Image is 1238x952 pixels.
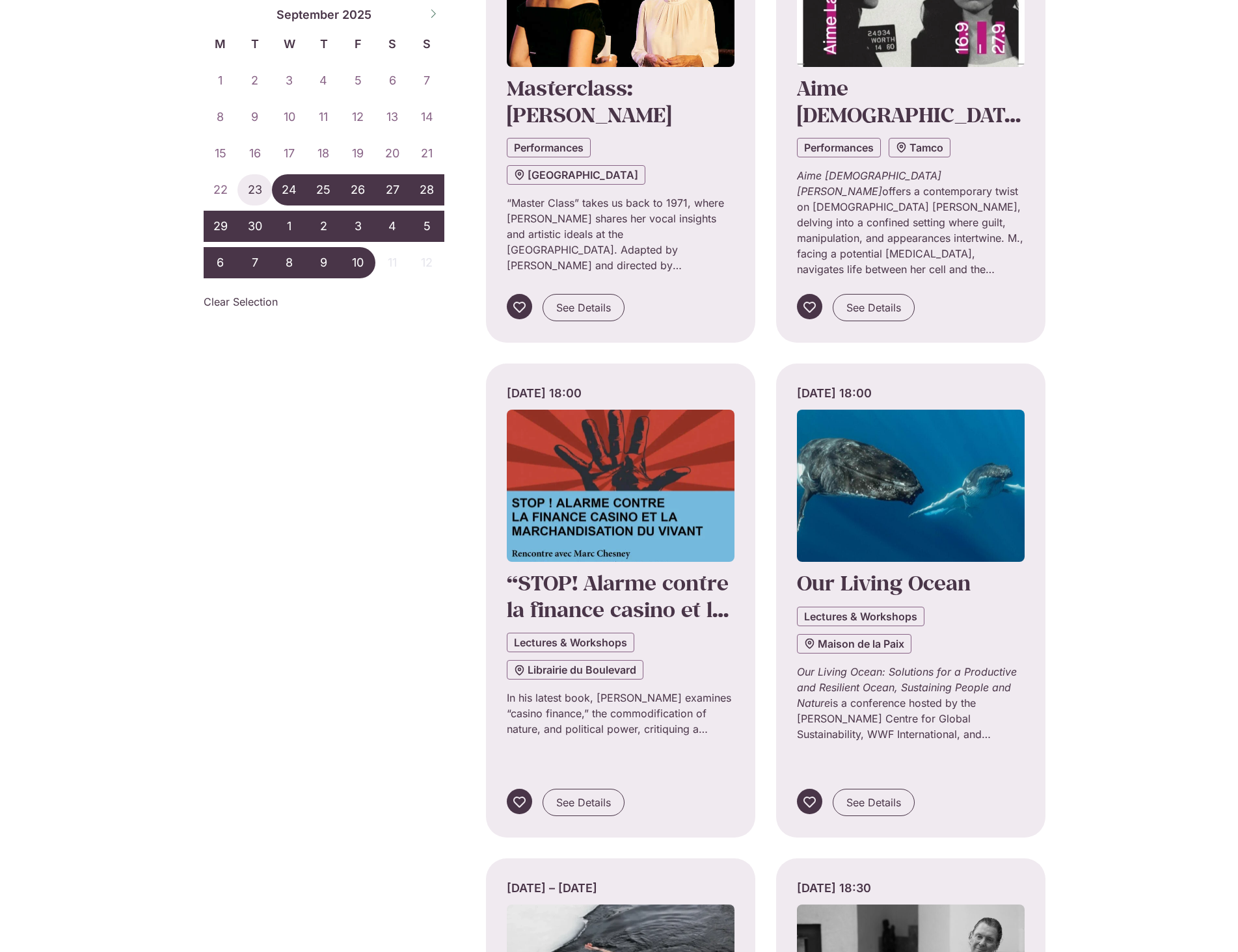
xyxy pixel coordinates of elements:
a: Clear Selection [204,294,278,310]
span: T [306,35,341,53]
span: September 26, 2025 [341,174,375,205]
span: September 24, 2025 [272,174,306,205]
a: Librairie du Boulevard [507,660,643,680]
span: September 29, 2025 [204,211,238,242]
span: October 3, 2025 [341,211,375,242]
span: 2025 [342,6,371,23]
span: September 13, 2025 [375,101,410,133]
span: September 19, 2025 [341,138,375,169]
span: September 6, 2025 [375,65,410,96]
span: September 14, 2025 [410,101,444,133]
span: September 23, 2025 [237,174,272,205]
span: September 7, 2025 [410,65,444,96]
a: Aime [DEMOGRAPHIC_DATA][PERSON_NAME] [797,74,1024,154]
span: September 22, 2025 [204,174,238,205]
span: September 20, 2025 [375,138,410,169]
span: September 2, 2025 [237,65,272,96]
span: September 28, 2025 [410,174,444,205]
span: September 1, 2025 [204,65,238,96]
em: Aime [DEMOGRAPHIC_DATA][PERSON_NAME] [797,169,941,198]
span: October 9, 2025 [306,247,341,278]
span: September 12, 2025 [341,101,375,133]
span: October 10, 2025 [341,247,375,278]
div: [DATE] 18:00 [797,384,1025,402]
a: Tamco [889,138,950,157]
span: S [375,35,410,53]
a: [GEOGRAPHIC_DATA] [507,165,645,185]
span: F [341,35,375,53]
p: “Master Class” takes us back to 1971, where [PERSON_NAME] shares her vocal insights and artistic ... [507,195,734,273]
a: See Details [543,789,625,816]
span: September 25, 2025 [306,174,341,205]
span: T [237,35,272,53]
span: October 2, 2025 [306,211,341,242]
span: See Details [846,795,901,810]
span: September 11, 2025 [306,101,341,133]
span: See Details [556,300,611,315]
div: [DATE] 18:30 [797,879,1025,897]
a: See Details [543,294,625,321]
span: September 10, 2025 [272,101,306,133]
a: Lectures & Workshops [797,607,924,626]
span: September 18, 2025 [306,138,341,169]
span: See Details [846,300,901,315]
span: October 5, 2025 [410,211,444,242]
img: Coolturalia - STOP ! Alarme contre la finance casino et la marchandisation du vivant [507,410,734,562]
a: See Details [833,294,915,321]
a: Performances [797,138,881,157]
a: Lectures & Workshops [507,633,634,652]
span: M [204,35,238,53]
span: September 9, 2025 [237,101,272,133]
span: October 1, 2025 [272,211,306,242]
span: September 27, 2025 [375,174,410,205]
p: In his latest book, [PERSON_NAME] examines “casino finance,” the commodification of nature, and p... [507,690,734,737]
span: September 17, 2025 [272,138,306,169]
span: September 8, 2025 [204,101,238,133]
p: offers a contemporary twist on [DEMOGRAPHIC_DATA] [PERSON_NAME], delving into a confined setting ... [797,168,1025,277]
span: October 6, 2025 [204,247,238,278]
p: is a conference hosted by the [PERSON_NAME] Centre for Global Sustainability, WWF International, ... [797,664,1025,742]
a: Our Living Ocean [797,569,971,596]
span: September 16, 2025 [237,138,272,169]
span: October 12, 2025 [410,247,444,278]
div: [DATE] – [DATE] [507,879,734,897]
span: October 11, 2025 [375,247,410,278]
span: September 15, 2025 [204,138,238,169]
span: W [272,35,306,53]
span: September 3, 2025 [272,65,306,96]
span: S [410,35,444,53]
span: October 4, 2025 [375,211,410,242]
span: See Details [556,795,611,810]
em: Our Living Ocean: Solutions for a Productive and Resilient Ocean, Sustaining People and Nature [797,665,1017,709]
span: September 5, 2025 [341,65,375,96]
a: See Details [833,789,915,816]
div: [DATE] 18:00 [507,384,734,402]
span: October 7, 2025 [237,247,272,278]
a: Maison de la Paix [797,634,911,654]
span: October 8, 2025 [272,247,306,278]
span: September [276,6,339,23]
span: September 4, 2025 [306,65,341,96]
span: September 30, 2025 [237,211,272,242]
a: Masterclass: [PERSON_NAME] [507,74,671,127]
a: Performances [507,138,591,157]
span: September 21, 2025 [410,138,444,169]
a: “STOP! Alarme contre la finance casino et la marchandisation du vivant” [507,569,729,675]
